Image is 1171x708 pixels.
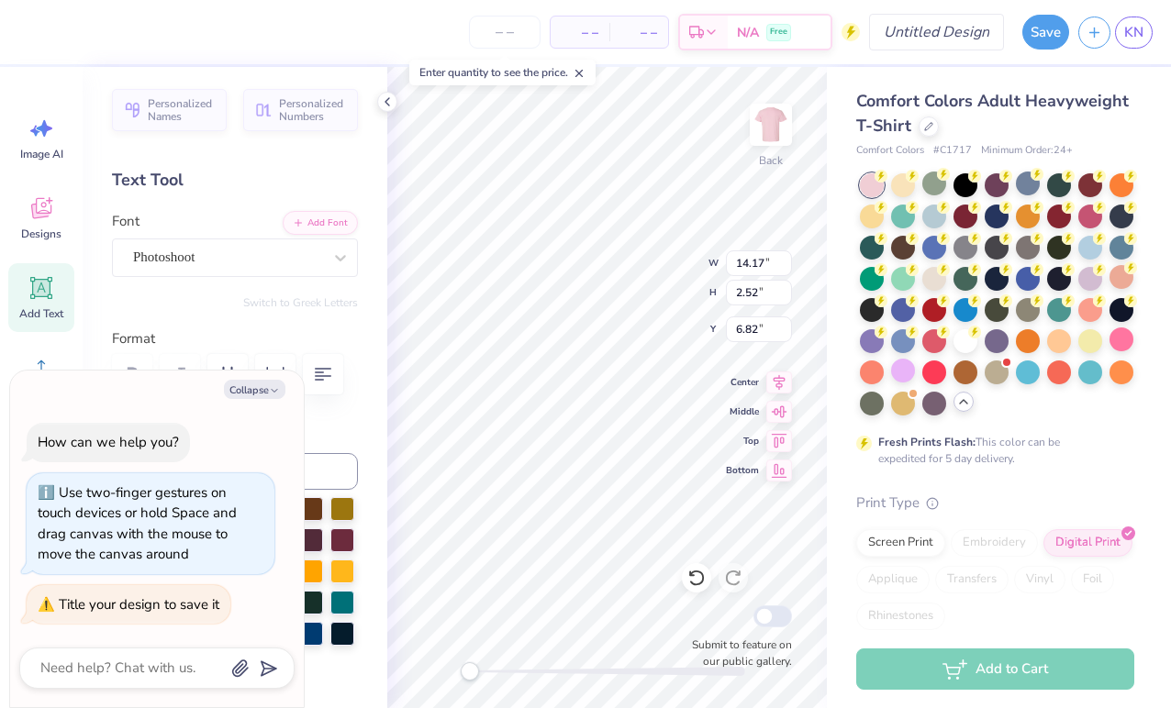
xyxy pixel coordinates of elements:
div: Embroidery [951,529,1038,557]
span: Comfort Colors [856,143,924,159]
span: Minimum Order: 24 + [981,143,1073,159]
div: Enter quantity to see the price. [409,60,596,85]
span: N/A [737,23,759,42]
span: Designs [21,227,61,241]
span: Bottom [726,463,759,478]
span: Center [726,375,759,390]
a: KN [1115,17,1153,49]
span: Free [770,26,787,39]
label: Font [112,211,139,232]
div: How can we help you? [38,433,179,451]
button: Personalized Numbers [243,89,358,131]
span: # C1717 [933,143,972,159]
button: Save [1022,15,1069,50]
input: – – [469,16,541,49]
input: Untitled Design [869,14,1004,50]
span: Add Text [19,306,63,321]
div: Rhinestones [856,603,945,630]
div: Vinyl [1014,566,1065,593]
div: Applique [856,566,930,593]
button: Personalized Names [112,89,227,131]
div: Back [759,152,783,169]
div: Accessibility label [461,662,479,680]
button: Add Font [283,211,358,235]
div: Text Tool [112,168,358,193]
span: Personalized Numbers [279,97,347,123]
span: – – [620,23,657,42]
label: Submit to feature on our public gallery. [682,636,792,669]
label: Format [112,328,358,349]
div: Print Type [856,492,1134,514]
div: Transfers [935,566,1009,593]
strong: Fresh Prints Flash: [878,435,976,449]
button: Collapse [224,380,285,399]
span: Personalized Names [148,97,216,123]
span: Comfort Colors Adult Heavyweight T-Shirt [856,90,1129,137]
div: Digital Print [1043,529,1132,557]
div: Title your design to save it [59,595,219,614]
span: Top [726,434,759,448]
img: Back [753,106,789,143]
span: KN [1124,22,1143,43]
div: Screen Print [856,529,945,557]
span: – – [562,23,598,42]
div: Foil [1071,566,1114,593]
button: Switch to Greek Letters [243,295,358,310]
div: Use two-finger gestures on touch devices or hold Space and drag canvas with the mouse to move the... [38,483,237,564]
span: Image AI [20,147,63,161]
div: This color can be expedited for 5 day delivery. [878,434,1104,467]
span: Middle [726,404,759,419]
